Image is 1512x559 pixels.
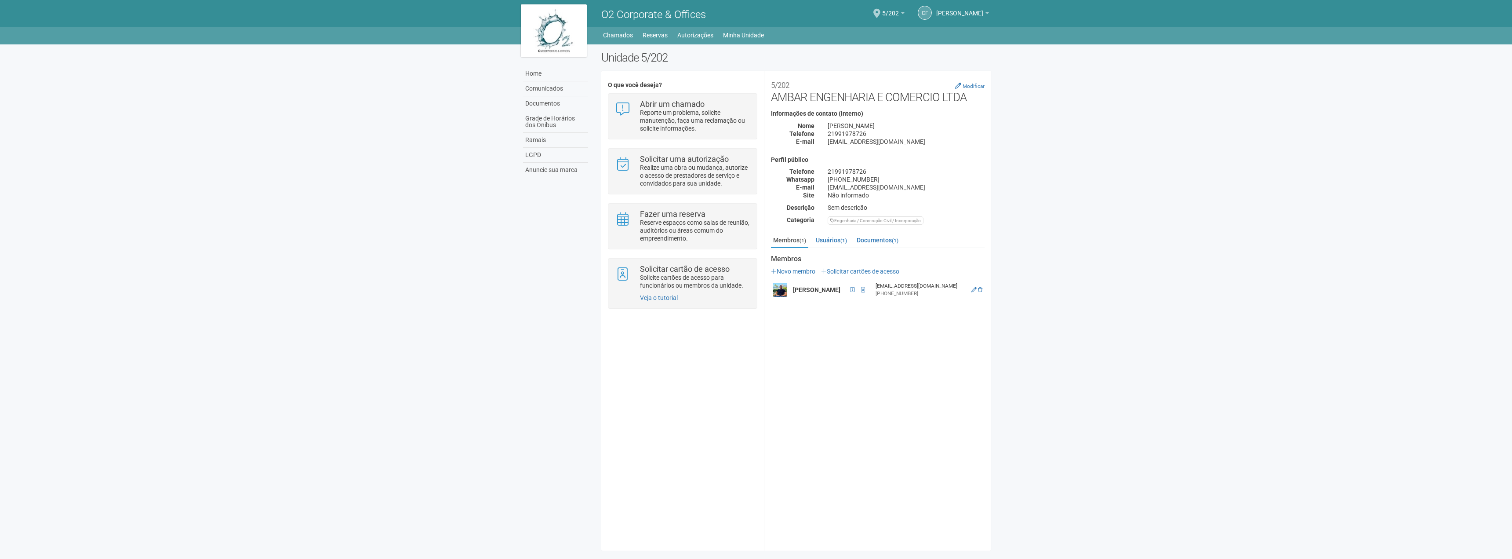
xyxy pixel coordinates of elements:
[800,237,806,244] small: (1)
[789,168,814,175] strong: Telefone
[936,11,989,18] a: [PERSON_NAME]
[821,191,991,199] div: Não informado
[771,234,808,248] a: Membros(1)
[828,216,923,225] div: Engenharia / Construção Civil / Incorporação
[821,168,991,175] div: 21991978726
[771,81,789,90] small: 5/202
[521,4,587,57] img: logo.jpg
[615,155,750,187] a: Solicitar uma autorização Realize uma obra ou mudança, autorize o acesso de prestadores de serviç...
[640,164,750,187] p: Realize uma obra ou mudança, autorize o acesso de prestadores de serviço e convidados para sua un...
[821,122,991,130] div: [PERSON_NAME]
[615,265,750,289] a: Solicitar cartão de acesso Solicite cartões de acesso para funcionários ou membros da unidade.
[773,283,787,297] img: user.png
[523,111,588,133] a: Grade de Horários dos Ônibus
[936,1,983,17] span: CAIO FERNANDO MANOEL DAMACENA
[840,237,847,244] small: (1)
[640,154,729,164] strong: Solicitar uma autorização
[787,204,814,211] strong: Descrição
[640,99,705,109] strong: Abrir um chamado
[882,11,905,18] a: 5/202
[786,176,814,183] strong: Whatsapp
[523,66,588,81] a: Home
[523,148,588,163] a: LGPD
[640,209,705,219] strong: Fazer uma reserva
[963,83,985,89] small: Modificar
[787,216,814,223] strong: Categoria
[771,110,985,117] h4: Informações de contato (interno)
[821,138,991,146] div: [EMAIL_ADDRESS][DOMAIN_NAME]
[523,96,588,111] a: Documentos
[821,268,899,275] a: Solicitar cartões de acesso
[677,29,713,41] a: Autorizações
[643,29,668,41] a: Reservas
[814,234,849,247] a: Usuários(1)
[640,264,730,274] strong: Solicitar cartão de acesso
[771,77,985,104] h2: AMBAR ENGENHARIA E COMERCIO LTDA
[955,82,985,89] a: Modificar
[796,184,814,191] strong: E-mail
[892,237,898,244] small: (1)
[771,268,815,275] a: Novo membro
[821,130,991,138] div: 21991978726
[793,286,840,293] strong: [PERSON_NAME]
[723,29,764,41] a: Minha Unidade
[876,290,966,297] div: [PHONE_NUMBER]
[821,183,991,191] div: [EMAIL_ADDRESS][DOMAIN_NAME]
[523,81,588,96] a: Comunicados
[918,6,932,20] a: CF
[798,122,814,129] strong: Nome
[876,282,966,290] div: [EMAIL_ADDRESS][DOMAIN_NAME]
[771,157,985,163] h4: Perfil público
[771,255,985,263] strong: Membros
[608,82,757,88] h4: O que você deseja?
[796,138,814,145] strong: E-mail
[603,29,633,41] a: Chamados
[882,1,899,17] span: 5/202
[978,287,982,293] a: Excluir membro
[640,109,750,132] p: Reporte um problema, solicite manutenção, faça uma reclamação ou solicite informações.
[601,8,706,21] span: O2 Corporate & Offices
[640,294,678,301] a: Veja o tutorial
[971,287,977,293] a: Editar membro
[803,192,814,199] strong: Site
[523,133,588,148] a: Ramais
[601,51,991,64] h2: Unidade 5/202
[821,204,991,212] div: Sem descrição
[523,163,588,177] a: Anuncie sua marca
[640,274,750,289] p: Solicite cartões de acesso para funcionários ou membros da unidade.
[854,234,901,247] a: Documentos(1)
[615,100,750,132] a: Abrir um chamado Reporte um problema, solicite manutenção, faça uma reclamação ou solicite inform...
[615,210,750,242] a: Fazer uma reserva Reserve espaços como salas de reunião, auditórios ou áreas comum do empreendime...
[789,130,814,137] strong: Telefone
[640,219,750,242] p: Reserve espaços como salas de reunião, auditórios ou áreas comum do empreendimento.
[821,175,991,183] div: [PHONE_NUMBER]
